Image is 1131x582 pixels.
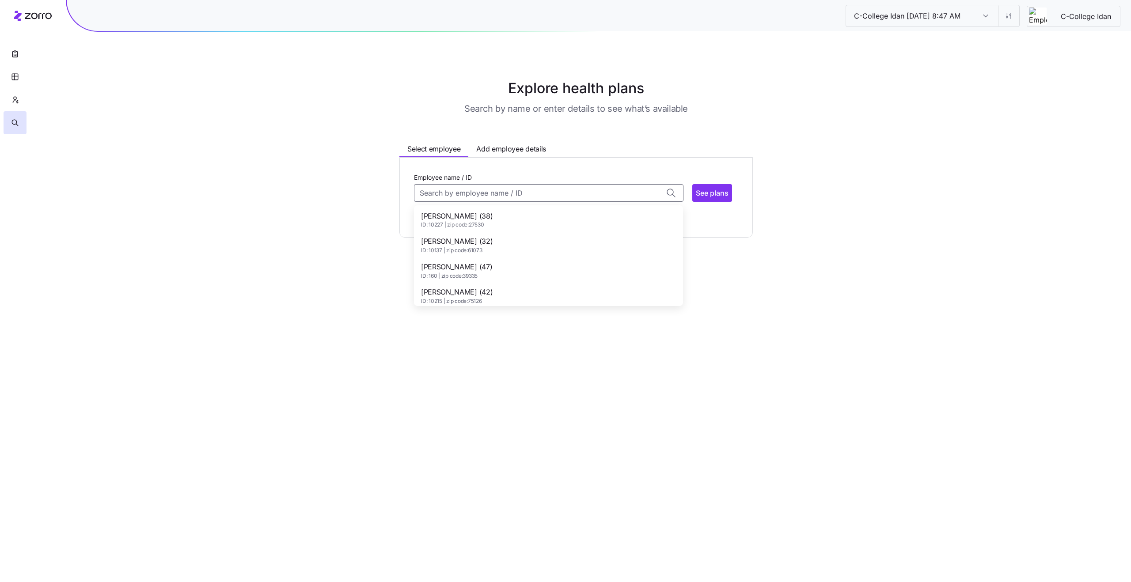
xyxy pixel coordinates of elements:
span: [PERSON_NAME] (47) [421,261,492,272]
span: ID: 160 | zip code: 39335 [421,272,492,280]
span: ID: 10215 | zip code: 75126 [421,298,493,305]
span: ID: 10227 | zip code: 27530 [421,221,493,229]
span: [PERSON_NAME] (32) [421,236,493,247]
span: ID: 10137 | zip code: 61073 [421,247,493,254]
h1: Explore health plans [357,78,795,99]
h3: Search by name or enter details to see what’s available [464,102,688,115]
input: Search by employee name / ID [414,184,683,202]
button: See plans [692,184,732,202]
img: Employer logo [1029,8,1047,25]
span: [PERSON_NAME] (38) [421,211,493,222]
span: See plans [696,188,729,198]
span: Add employee details [476,144,546,155]
button: Settings [998,5,1019,26]
label: Employee name / ID [414,173,472,182]
span: [PERSON_NAME] (42) [421,287,493,298]
span: Select employee [407,144,460,155]
span: C-College Idan [1054,11,1118,22]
